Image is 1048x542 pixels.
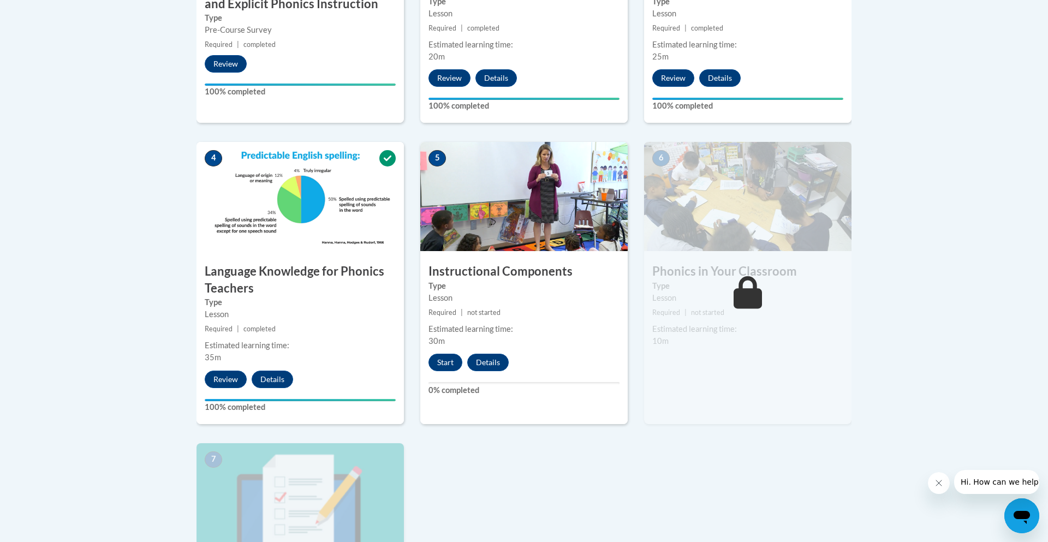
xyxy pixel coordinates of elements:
div: Lesson [205,308,396,320]
div: Estimated learning time: [205,340,396,352]
span: | [237,325,239,333]
span: completed [467,24,499,32]
button: Review [428,69,471,87]
label: 100% completed [205,401,396,413]
span: 25m [652,52,669,61]
span: | [237,40,239,49]
label: 100% completed [428,100,620,112]
div: Your progress [205,84,396,86]
h3: Phonics in Your Classroom [644,263,851,280]
iframe: Button to launch messaging window [1004,498,1039,533]
label: Type [205,296,396,308]
img: Course Image [420,142,628,251]
div: Estimated learning time: [652,323,843,335]
h3: Instructional Components [420,263,628,280]
label: Type [205,12,396,24]
label: Type [428,280,620,292]
div: Pre-Course Survey [205,24,396,36]
span: 4 [205,150,222,166]
button: Details [467,354,509,371]
span: | [461,24,463,32]
span: Hi. How can we help? [7,8,88,16]
span: 20m [428,52,445,61]
span: | [461,308,463,317]
h3: Language Knowledge for Phonics Teachers [196,263,404,297]
span: Required [652,24,680,32]
span: 6 [652,150,670,166]
span: Required [428,308,456,317]
span: Required [205,40,233,49]
button: Details [475,69,517,87]
div: Lesson [652,8,843,20]
button: Review [652,69,694,87]
div: Estimated learning time: [652,39,843,51]
span: | [684,308,687,317]
span: completed [243,325,276,333]
iframe: Message from company [954,470,1039,494]
label: 100% completed [652,100,843,112]
label: Type [652,280,843,292]
span: completed [243,40,276,49]
div: Your progress [652,98,843,100]
button: Details [252,371,293,388]
span: 30m [428,336,445,346]
button: Review [205,55,247,73]
div: Your progress [428,98,620,100]
div: Estimated learning time: [428,39,620,51]
span: 10m [652,336,669,346]
button: Details [699,69,741,87]
span: not started [691,308,724,317]
span: Required [428,24,456,32]
span: 35m [205,353,221,362]
div: Lesson [428,292,620,304]
label: 0% completed [428,384,620,396]
img: Course Image [196,142,404,251]
iframe: Close message [928,472,950,494]
button: Review [205,371,247,388]
span: not started [467,308,501,317]
div: Estimated learning time: [428,323,620,335]
span: Required [652,308,680,317]
span: Required [205,325,233,333]
span: 7 [205,451,222,468]
div: Lesson [652,292,843,304]
span: completed [691,24,723,32]
img: Course Image [644,142,851,251]
label: 100% completed [205,86,396,98]
div: Lesson [428,8,620,20]
button: Start [428,354,462,371]
div: Your progress [205,399,396,401]
span: 5 [428,150,446,166]
span: | [684,24,687,32]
